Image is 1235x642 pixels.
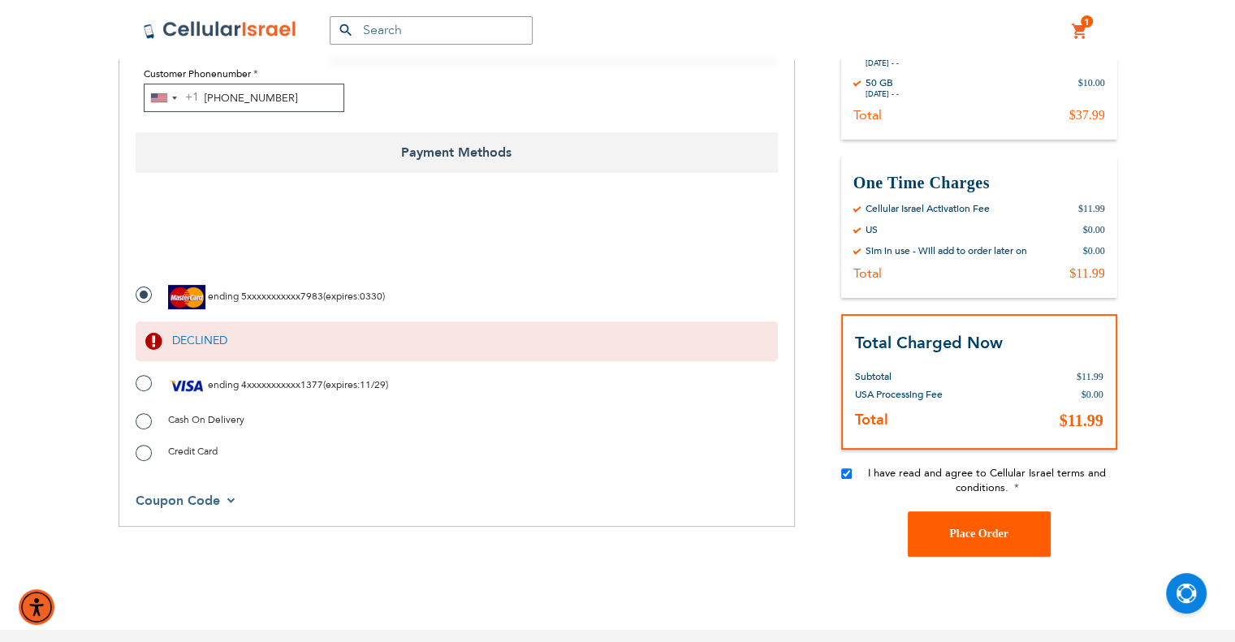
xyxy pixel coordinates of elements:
iframe: reCAPTCHA [136,209,382,273]
span: expires [326,290,357,303]
div: [DATE] - - [866,58,943,68]
a: 1 [1071,22,1089,41]
span: $11.99 [1060,411,1103,429]
div: 50 GB [866,76,899,89]
span: 11/29 [360,377,386,390]
div: +1 [185,88,199,108]
span: 1 [1084,15,1090,28]
label: ( : ) [136,285,385,309]
div: Cellular Israel Activation Fee [866,202,990,215]
span: 5xxxxxxxxxxx7983 [241,290,323,303]
span: I have read and agree to Cellular Israel terms and conditions. [868,466,1106,495]
span: $0.00 [1082,389,1103,400]
div: $11.99 [1069,265,1104,282]
div: Sim in use - Will add to order later on [866,244,1027,257]
span: expires [326,377,357,390]
label: ( : ) [136,373,388,398]
div: Total [853,265,882,282]
span: $11.99 [1077,371,1103,382]
span: Credit Card [168,445,218,458]
span: 0330 [360,290,382,303]
div: Accessibility Menu [19,589,54,625]
span: Coupon Code [136,492,220,510]
span: ending [208,377,239,390]
span: Place Order [949,528,1008,540]
button: Selected country [145,84,199,111]
div: $11.99 [1078,202,1105,215]
div: $37.99 [1069,107,1105,123]
div: [DATE] - - [866,89,899,99]
span: 4xxxxxxxxxxx1377 [241,377,323,390]
input: e.g. 201-555-0123 [144,84,344,112]
div: $0.00 [1083,244,1105,257]
div: Total [853,107,882,123]
span: ending [208,290,239,303]
th: Subtotal [855,355,982,386]
div: DECLINED [136,321,778,361]
span: Cash On Delivery [168,413,244,426]
strong: Total [855,410,888,430]
input: Search [330,16,533,45]
span: USA Processing Fee [855,388,943,401]
div: $0.00 [1083,223,1105,236]
img: Cellular Israel Logo [143,20,297,40]
span: Payment Methods [136,132,778,173]
h3: One Time Charges [853,172,1105,194]
button: Place Order [908,511,1051,557]
img: Visa [168,373,205,398]
strong: Total Charged Now [855,332,1003,354]
span: Customer Phonenumber [144,67,251,80]
div: $10.00 [1078,76,1105,99]
img: MasterCard [168,285,205,309]
div: US [866,223,878,236]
